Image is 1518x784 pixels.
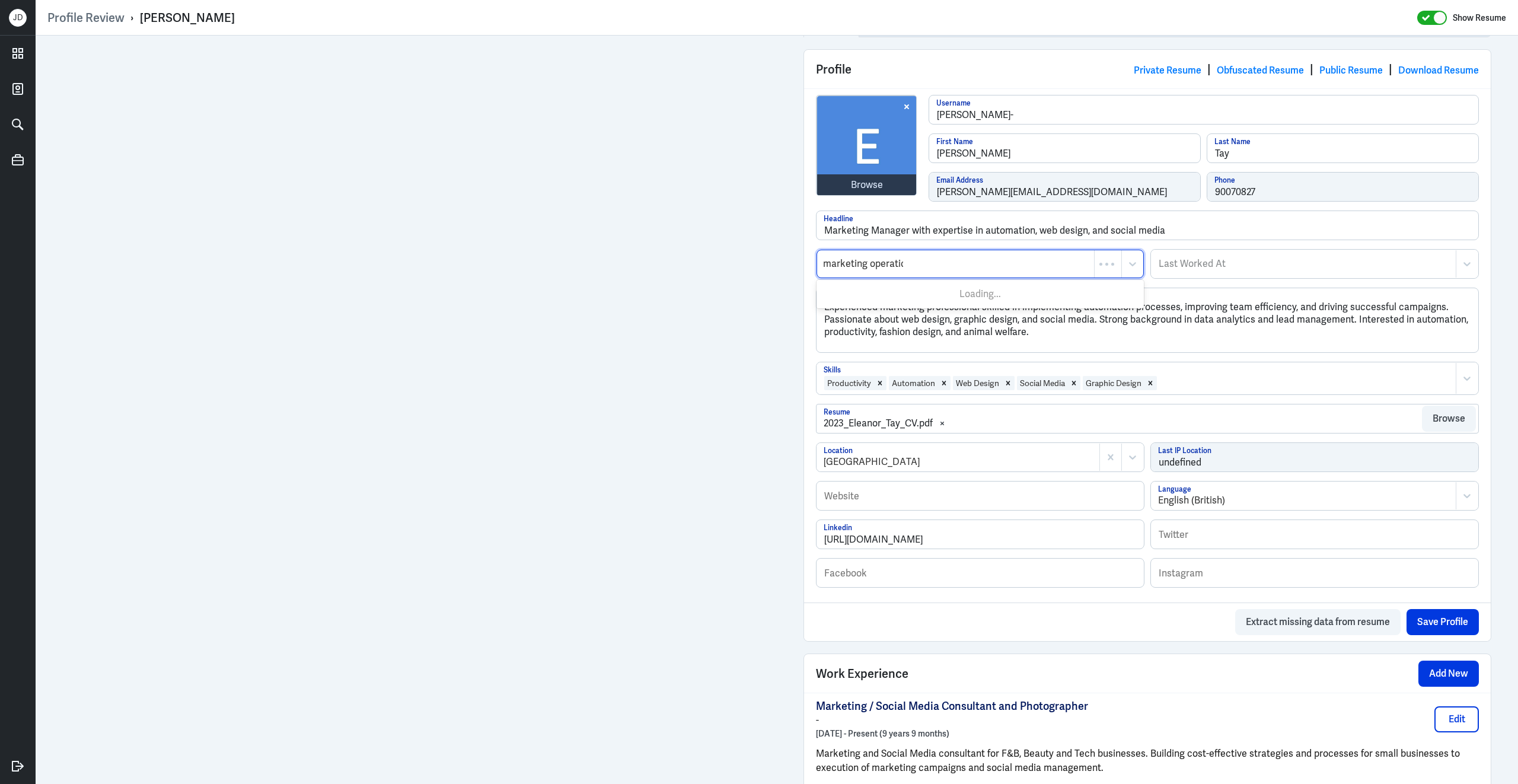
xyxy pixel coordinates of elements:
[953,376,1002,390] div: Web Design
[952,375,1016,391] div: Web DesignRemove Web Design
[824,376,873,390] div: Productivity
[817,96,917,196] img: avatar.jpg
[47,10,125,26] a: Profile Review
[1002,376,1015,390] div: Remove Web Design
[62,47,750,772] iframe: https://ppcdn.hiredigital.com/register/a4cc35a6/resumes/969544348/2023_Eleanor_Tay_CV.pdf?Expires...
[1134,60,1479,78] div: | | |
[817,282,1144,306] div: Loading...
[1434,706,1479,732] button: Edit
[816,713,1088,728] p: -
[1422,406,1476,432] button: Browse
[1398,64,1479,77] a: Download Resume
[1016,375,1082,391] div: Social MediaRemove Social Media
[929,173,1200,201] input: Email Address
[1144,376,1157,390] div: Remove Graphic Design
[1207,134,1478,162] input: Last Name
[1134,64,1201,77] a: Private Resume
[804,50,1491,88] div: Profile
[823,375,888,391] div: ProductivityRemove Productivity
[1453,10,1506,26] label: Show Resume
[1083,376,1144,390] div: Graphic Design
[816,665,908,683] span: Work Experience
[1207,173,1478,201] input: Phone
[824,416,933,431] div: 2023_Eleanor_Tay_CV.pdf
[1235,609,1401,635] button: Extract missing data from resume
[1217,64,1304,77] a: Obfuscated Resume
[125,10,140,26] p: ›
[1418,661,1479,687] button: Add New
[1319,64,1383,77] a: Public Resume
[937,376,951,390] div: Remove Automation
[1067,376,1080,390] div: Remove Social Media
[889,376,937,390] div: Automation
[817,559,1144,587] input: Facebook
[929,95,1478,124] input: Username
[817,288,1478,352] textarea: Experienced marketing professional skilled in implementing automation processes, improving team e...
[873,376,886,390] div: Remove Productivity
[1017,376,1067,390] div: Social Media
[817,520,1144,549] input: Linkedin
[851,178,883,192] div: Browse
[816,747,1460,774] span: Marketing and Social Media consultant for F&B, Beauty and Tech businesses. Building cost-effectiv...
[1151,443,1478,471] input: Last IP Location
[9,9,27,27] div: J D
[1151,559,1478,587] input: Instagram
[140,10,235,26] div: [PERSON_NAME]
[816,728,1088,740] p: [DATE] - Present (9 years 9 months)
[929,134,1200,162] input: First Name
[888,375,952,391] div: AutomationRemove Automation
[816,699,1088,713] p: Marketing / Social Media Consultant and Photographer
[817,211,1478,240] input: Headline
[1151,520,1478,549] input: Twitter
[1407,609,1479,635] button: Save Profile
[817,482,1144,510] input: Website
[1082,375,1158,391] div: Graphic DesignRemove Graphic Design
